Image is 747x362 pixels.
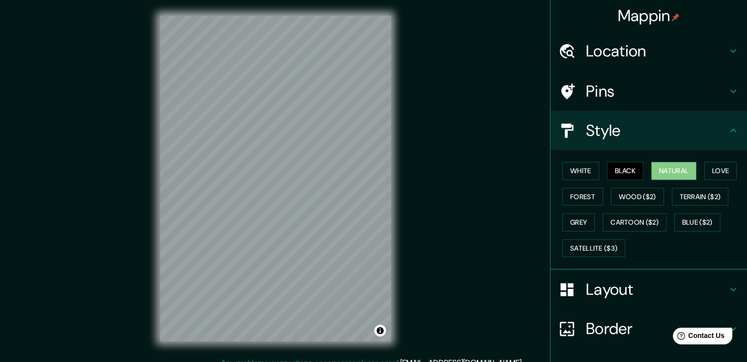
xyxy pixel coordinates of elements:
[551,111,747,150] div: Style
[672,13,680,21] img: pin-icon.png
[551,31,747,71] div: Location
[586,319,727,338] h4: Border
[651,162,696,180] button: Natural
[586,280,727,299] h4: Layout
[562,239,625,258] button: Satellite ($3)
[660,324,736,351] iframe: Help widget launcher
[562,213,595,232] button: Grey
[603,213,666,232] button: Cartoon ($2)
[160,16,391,341] canvas: Map
[586,81,727,101] h4: Pins
[562,188,603,206] button: Forest
[618,6,680,26] h4: Mappin
[704,162,737,180] button: Love
[611,188,664,206] button: Wood ($2)
[586,121,727,140] h4: Style
[672,188,729,206] button: Terrain ($2)
[674,213,720,232] button: Blue ($2)
[374,325,386,336] button: Toggle attribution
[562,162,599,180] button: White
[551,270,747,309] div: Layout
[551,72,747,111] div: Pins
[551,309,747,348] div: Border
[607,162,644,180] button: Black
[586,41,727,61] h4: Location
